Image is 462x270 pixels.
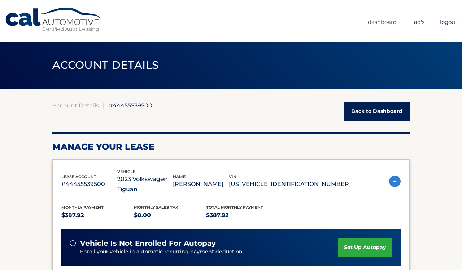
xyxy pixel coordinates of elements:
span: ACCOUNT DETAILS [52,58,159,72]
p: $387.92 [206,210,279,220]
p: Enroll your vehicle in automatic recurring payment deduction. [80,248,338,256]
a: Account Details [52,102,99,109]
span: #44455539500 [109,102,152,109]
a: FAQ's [412,16,424,28]
p: $0.00 [134,210,206,220]
a: set up autopay [338,238,392,257]
span: Monthly sales Tax [134,205,178,210]
p: #44455539500 [61,179,117,189]
span: | [103,102,105,109]
span: vin [229,174,236,179]
span: vehicle is not enrolled for autopay [80,239,216,248]
h2: Manage Your Lease [52,142,410,152]
span: lease account [61,174,96,179]
img: alert-white.svg [70,240,76,246]
p: [US_VEHICLE_IDENTIFICATION_NUMBER] [229,179,351,189]
p: $387.92 [61,210,134,220]
a: Cal Automotive [5,7,102,33]
p: [PERSON_NAME] [173,179,229,189]
a: Dashboard [368,16,397,28]
p: 2023 Volkswagen Tiguan [117,174,173,194]
img: accordion-active.svg [389,176,401,187]
span: name [173,174,186,179]
a: Logout [440,16,457,28]
span: Monthly Payment [61,205,104,210]
span: Total Monthly Payment [206,205,263,210]
a: Back to Dashboard [344,102,410,121]
span: vehicle [117,169,135,174]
